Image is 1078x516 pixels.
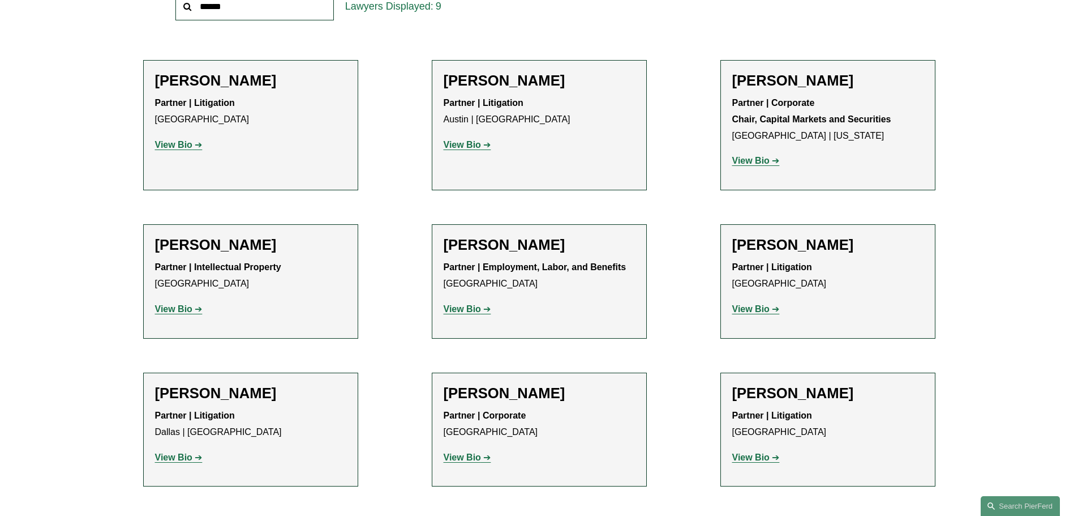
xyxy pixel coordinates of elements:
[732,236,924,254] h2: [PERSON_NAME]
[155,236,346,254] h2: [PERSON_NAME]
[444,98,523,108] strong: Partner | Litigation
[155,72,346,89] h2: [PERSON_NAME]
[155,259,346,292] p: [GEOGRAPHIC_DATA]
[732,453,780,462] a: View Bio
[732,259,924,292] p: [GEOGRAPHIC_DATA]
[444,453,481,462] strong: View Bio
[732,304,770,314] strong: View Bio
[155,408,346,441] p: Dallas | [GEOGRAPHIC_DATA]
[155,411,235,420] strong: Partner | Litigation
[732,408,924,441] p: [GEOGRAPHIC_DATA]
[732,385,924,402] h2: [PERSON_NAME]
[732,72,924,89] h2: [PERSON_NAME]
[981,496,1060,516] a: Search this site
[444,262,626,272] strong: Partner | Employment, Labor, and Benefits
[732,411,812,420] strong: Partner | Litigation
[155,385,346,402] h2: [PERSON_NAME]
[444,140,491,150] a: View Bio
[155,95,346,128] p: [GEOGRAPHIC_DATA]
[436,1,441,12] span: 9
[732,453,770,462] strong: View Bio
[732,262,812,272] strong: Partner | Litigation
[732,156,780,165] a: View Bio
[732,98,891,124] strong: Partner | Corporate Chair, Capital Markets and Securities
[732,156,770,165] strong: View Bio
[155,262,281,272] strong: Partner | Intellectual Property
[444,453,491,462] a: View Bio
[155,98,235,108] strong: Partner | Litigation
[155,304,203,314] a: View Bio
[444,95,635,128] p: Austin | [GEOGRAPHIC_DATA]
[732,95,924,144] p: [GEOGRAPHIC_DATA] | [US_STATE]
[444,408,635,441] p: [GEOGRAPHIC_DATA]
[444,385,635,402] h2: [PERSON_NAME]
[444,259,635,292] p: [GEOGRAPHIC_DATA]
[444,304,491,314] a: View Bio
[444,304,481,314] strong: View Bio
[444,411,526,420] strong: Partner | Corporate
[155,140,203,150] a: View Bio
[732,304,780,314] a: View Bio
[444,140,481,150] strong: View Bio
[155,453,192,462] strong: View Bio
[444,72,635,89] h2: [PERSON_NAME]
[444,236,635,254] h2: [PERSON_NAME]
[155,453,203,462] a: View Bio
[155,304,192,314] strong: View Bio
[155,140,192,150] strong: View Bio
